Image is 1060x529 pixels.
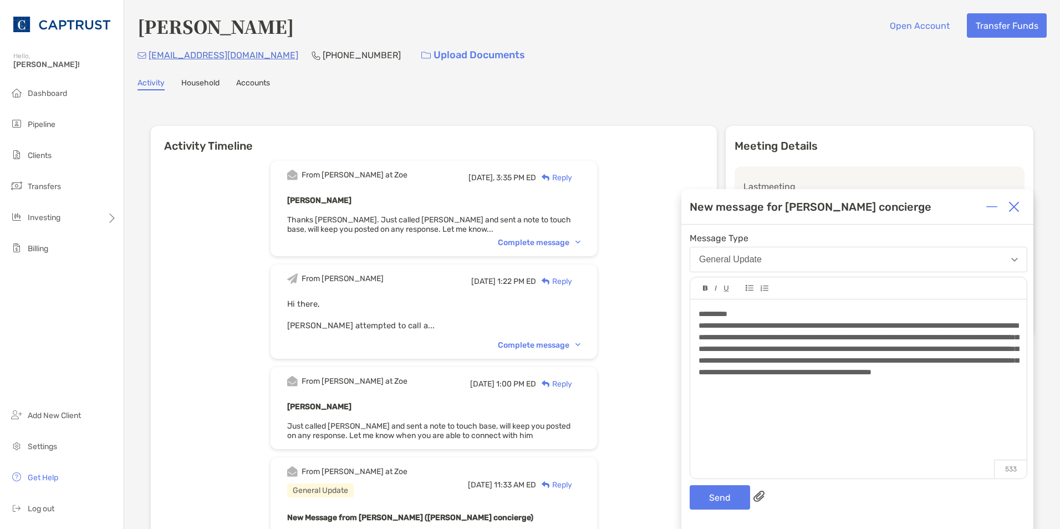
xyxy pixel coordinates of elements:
div: Complete message [498,340,580,350]
div: General Update [699,255,762,264]
h4: [PERSON_NAME] [137,13,294,39]
p: Last meeting [743,180,1016,194]
span: Billing [28,244,48,253]
p: Meeting Details [735,139,1025,153]
span: Settings [28,442,57,451]
span: [DATE], [468,173,495,182]
div: From [PERSON_NAME] at Zoe [302,170,407,180]
span: [DATE] [468,480,492,490]
div: New message for [PERSON_NAME] concierge [690,200,931,213]
img: Open dropdown arrow [1011,258,1018,262]
span: Just called [PERSON_NAME] and sent a note to touch base, will keep you posted on any response. Le... [287,421,570,440]
button: General Update [690,247,1027,272]
img: Editor control icon [760,285,768,292]
span: 11:33 AM ED [494,480,536,490]
div: Complete message [498,238,580,247]
p: [EMAIL_ADDRESS][DOMAIN_NAME] [149,48,298,62]
img: Reply icon [542,174,550,181]
div: From [PERSON_NAME] at Zoe [302,377,407,386]
span: [DATE] [471,277,496,286]
span: 1:00 PM ED [496,379,536,389]
img: Editor control icon [715,286,717,291]
img: pipeline icon [10,117,23,130]
span: Message Type [690,233,1027,243]
img: get-help icon [10,470,23,484]
img: Event icon [287,376,298,386]
img: Editor control icon [723,286,729,292]
b: [PERSON_NAME] [287,402,351,411]
div: Reply [536,276,572,287]
div: From [PERSON_NAME] at Zoe [302,467,407,476]
span: [PERSON_NAME] attempted to call a... [287,321,435,330]
h6: Activity Timeline [151,126,717,152]
button: Open Account [881,13,958,38]
div: Reply [536,378,572,390]
span: Log out [28,504,54,513]
div: Reply [536,479,572,491]
img: Phone Icon [312,51,320,60]
img: add_new_client icon [10,408,23,421]
span: Investing [28,213,60,222]
span: Hi there, [287,299,320,309]
b: New Message from [PERSON_NAME] ([PERSON_NAME] concierge) [287,513,533,522]
p: 533 [994,460,1027,479]
img: CAPTRUST Logo [13,4,110,44]
img: Email Icon [137,52,146,59]
img: Event icon [287,273,298,284]
a: Upload Documents [414,43,532,67]
button: Transfer Funds [967,13,1047,38]
img: transfers icon [10,179,23,192]
img: clients icon [10,148,23,161]
span: Dashboard [28,89,67,98]
img: investing icon [10,210,23,223]
button: Send [690,485,750,510]
img: Reply icon [542,278,550,285]
span: Transfers [28,182,61,191]
span: Thanks [PERSON_NAME]. Just called [PERSON_NAME] and sent a note to touch base, will keep you post... [287,215,571,234]
p: [PHONE_NUMBER] [323,48,401,62]
img: billing icon [10,241,23,255]
span: Add New Client [28,411,81,420]
img: Expand or collapse [986,201,997,212]
div: From [PERSON_NAME] [302,274,384,283]
img: Editor control icon [703,286,708,291]
img: Close [1008,201,1020,212]
img: Event icon [287,170,298,180]
img: paperclip attachments [753,491,765,502]
a: Household [181,78,220,90]
img: Chevron icon [575,343,580,347]
span: [PERSON_NAME]! [13,60,117,69]
img: Reply icon [542,380,550,388]
span: 3:35 PM ED [496,173,536,182]
span: Clients [28,151,52,160]
img: Event icon [287,466,298,477]
span: [DATE] [470,379,495,389]
img: Reply icon [542,481,550,489]
div: Reply [536,172,572,184]
a: Accounts [236,78,270,90]
img: logout icon [10,501,23,515]
a: Activity [137,78,165,90]
img: dashboard icon [10,86,23,99]
div: General Update [287,484,354,497]
span: Get Help [28,473,58,482]
img: button icon [421,52,431,59]
b: [PERSON_NAME] [287,196,351,205]
img: Editor control icon [746,285,753,291]
span: 1:22 PM ED [497,277,536,286]
span: Pipeline [28,120,55,129]
img: Chevron icon [575,241,580,244]
img: settings icon [10,439,23,452]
